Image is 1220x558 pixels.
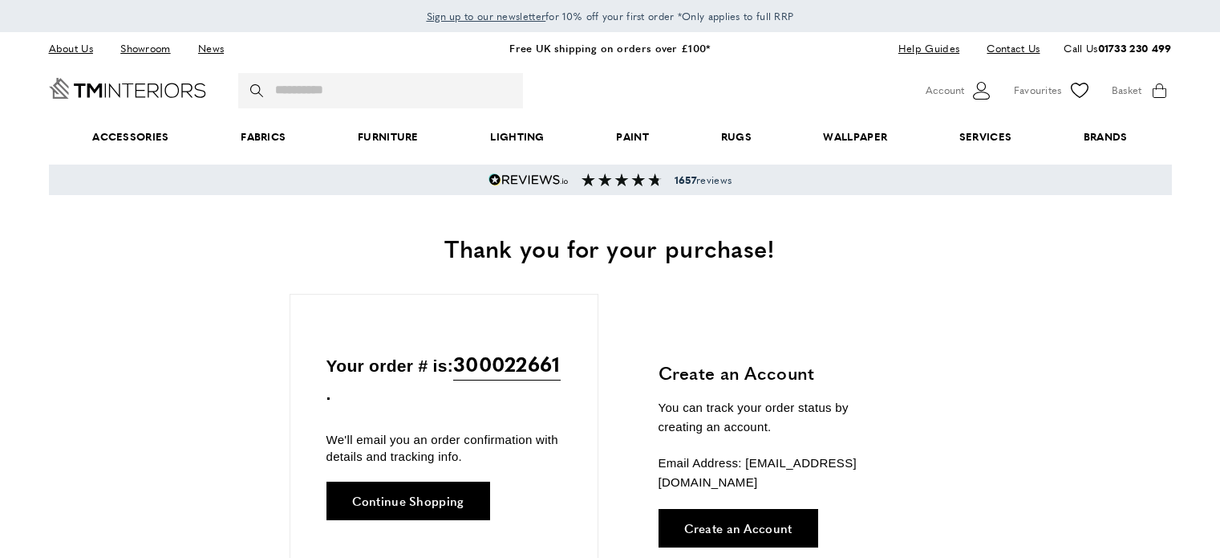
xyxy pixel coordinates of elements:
[56,112,205,161] span: Accessories
[509,40,710,55] a: Free UK shipping on orders over £100*
[326,348,561,408] p: Your order # is: .
[1098,40,1172,55] a: 01733 230 499
[1014,82,1062,99] span: Favourites
[1014,79,1092,103] a: Favourites
[581,112,685,161] a: Paint
[788,112,923,161] a: Wallpaper
[427,8,546,24] a: Sign up to our newsletter
[659,509,818,548] a: Create an Account
[455,112,581,161] a: Lighting
[488,173,569,186] img: Reviews.io 5 stars
[886,38,971,59] a: Help Guides
[923,112,1048,161] a: Services
[444,230,775,265] span: Thank you for your purchase!
[322,112,454,161] a: Furniture
[582,173,662,186] img: Reviews section
[675,173,732,186] span: reviews
[659,398,895,437] p: You can track your order status by creating an account.
[326,431,561,465] p: We'll email you an order confirmation with details and tracking info.
[659,454,895,492] p: Email Address: [EMAIL_ADDRESS][DOMAIN_NAME]
[675,173,696,187] strong: 1657
[427,9,794,23] span: for 10% off your first order *Only applies to full RRP
[684,522,792,534] span: Create an Account
[49,38,105,59] a: About Us
[205,112,322,161] a: Fabrics
[352,495,464,507] span: Continue Shopping
[1064,40,1171,57] p: Call Us
[926,79,994,103] button: Customer Account
[685,112,788,161] a: Rugs
[427,9,546,23] span: Sign up to our newsletter
[326,482,490,520] a: Continue Shopping
[1048,112,1163,161] a: Brands
[453,348,561,381] span: 300022661
[975,38,1040,59] a: Contact Us
[250,73,266,108] button: Search
[926,82,964,99] span: Account
[108,38,182,59] a: Showroom
[49,78,206,99] a: Go to Home page
[186,38,236,59] a: News
[659,360,895,385] h3: Create an Account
